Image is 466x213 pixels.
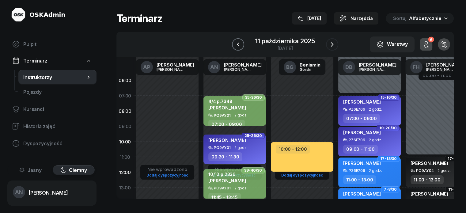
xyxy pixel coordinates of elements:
div: 09:30 - 11:30 [208,152,242,161]
span: Pulpit [23,41,92,47]
h1: Terminarz [116,13,162,24]
span: 25-26/30 [244,135,262,136]
span: 19-20/30 [379,127,397,129]
div: 10:00 [116,134,134,149]
div: 11 października 2025 [255,38,315,44]
div: [PERSON_NAME] [157,63,194,67]
div: PO9AY01 [214,146,231,150]
div: [PERSON_NAME] [426,63,464,67]
div: 07:00 - 09:00 [343,114,380,123]
div: PZ6E706 [349,169,365,173]
span: AP [143,65,150,70]
span: 17-18/30 [448,158,464,159]
span: Alfabetycznie [409,15,441,21]
img: logo-light@2x.png [11,7,26,22]
a: Historia zajęć [7,119,97,134]
a: Kursanci [7,102,97,116]
span: [PERSON_NAME] [208,105,246,111]
button: Ciemny [53,165,95,175]
span: Narzędzia [350,15,373,22]
div: [PERSON_NAME] [157,67,186,71]
div: Beniamin [300,63,320,67]
div: 10/10 p.2336 [208,172,246,177]
span: 39-40/30 [244,170,262,171]
span: 2 godz. [369,107,382,112]
span: [PERSON_NAME] [411,191,448,197]
div: 11:00 - 13:00 [343,175,376,184]
span: [PERSON_NAME] [343,99,381,105]
div: PO9AY01 [214,113,231,117]
span: [PERSON_NAME] [343,130,381,135]
span: 2 godz. [438,169,451,173]
a: Dyspozycyjność [7,136,97,151]
span: Pojazdy [23,89,92,95]
a: Pulpit [7,37,97,51]
div: 13:00 [116,180,134,195]
span: BG [286,65,294,70]
div: [PERSON_NAME] [359,63,396,67]
a: AN[PERSON_NAME][PERSON_NAME] [203,59,267,75]
button: Nie wprowadzonoDodaj dyspozycyjność [144,165,191,179]
div: 14:00 [116,195,134,211]
span: FH [413,65,420,70]
div: [PERSON_NAME] [29,190,68,195]
div: 10:00 - 12:00 [276,145,310,154]
a: BGBeniaminGórski [279,59,325,75]
span: [PERSON_NAME] [208,137,246,143]
span: Historia zajęć [23,124,92,129]
div: PZ6E706 [349,138,365,142]
span: 17-18/30 [380,158,397,159]
span: 15-16/30 [381,97,397,98]
div: PO9AY04 [416,169,434,173]
button: Nie wprowadzonoDodaj dyspozycyjność [211,165,258,179]
span: Sortuj [393,16,408,21]
span: Ciemny [69,167,87,173]
div: 6 [428,36,434,42]
div: OSKAdmin [29,10,65,19]
div: 11:00 [116,149,134,165]
span: Jasny [28,167,42,173]
div: 08:00 [116,103,134,119]
div: Nie wprowadzono [211,167,258,172]
div: 09:00 - 11:00 [343,145,378,154]
button: Warstwy [370,36,415,52]
a: Terminarz [7,54,97,67]
button: Sortuj Alfabetycznie [386,13,454,24]
span: 7-8/30 [384,189,397,190]
div: 09:00 [116,119,134,134]
span: AN [210,65,218,70]
a: DB[PERSON_NAME][PERSON_NAME] [338,59,401,75]
div: Nie wprowadzono [144,167,191,172]
div: 07:00 [116,88,134,103]
div: [DATE] [255,46,315,51]
button: Jasny [9,165,51,175]
span: AN [15,190,23,195]
div: Górski [300,67,320,71]
div: [PERSON_NAME] [426,67,456,71]
div: 06:00 [116,73,134,88]
span: 2 godz. [234,186,248,190]
div: 4/4 p.7348 [208,99,246,104]
span: Dyspozycyjność [23,141,92,146]
a: Pojazdy [18,85,97,99]
span: 35-36/30 [245,97,262,98]
button: 6 [420,38,432,51]
span: 2 godz. [369,169,382,173]
button: Narzędzia [334,12,378,25]
div: 12:00 [116,165,134,180]
div: 11:00 - 13:00 [411,175,444,184]
span: 2 godz. [234,146,248,150]
span: [PERSON_NAME] [411,160,448,166]
span: Instruktorzy [23,74,85,80]
div: [PERSON_NAME] [359,67,388,71]
div: Warstwy [377,41,408,48]
span: DB [345,65,352,70]
span: [PERSON_NAME] [343,160,381,166]
a: Dodaj dyspozycyjność [279,172,325,179]
a: AP[PERSON_NAME][PERSON_NAME] [136,59,199,75]
span: 2 godz. [369,138,382,142]
span: 2 godz. [234,113,248,117]
a: Dodaj dyspozycyjność [144,172,191,179]
div: PO9AY01 [214,186,231,190]
div: PZ6E706 [349,107,365,111]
